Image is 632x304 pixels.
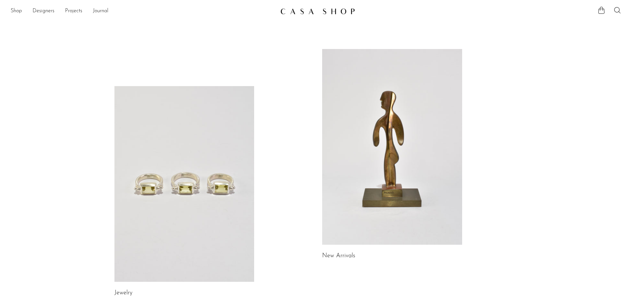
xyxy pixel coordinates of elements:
[33,7,54,16] a: Designers
[11,6,275,17] ul: NEW HEADER MENU
[65,7,82,16] a: Projects
[11,7,22,16] a: Shop
[11,6,275,17] nav: Desktop navigation
[93,7,108,16] a: Journal
[322,253,355,259] a: New Arrivals
[114,290,132,296] a: Jewelry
